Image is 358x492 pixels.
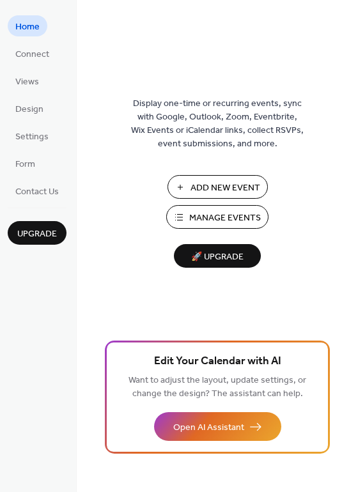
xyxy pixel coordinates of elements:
[8,153,43,174] a: Form
[8,221,66,245] button: Upgrade
[189,211,261,225] span: Manage Events
[8,70,47,91] a: Views
[15,48,49,61] span: Connect
[173,421,244,434] span: Open AI Assistant
[167,175,268,199] button: Add New Event
[8,180,66,201] a: Contact Us
[15,185,59,199] span: Contact Us
[191,181,260,195] span: Add New Event
[174,244,261,268] button: 🚀 Upgrade
[8,98,51,119] a: Design
[17,227,57,241] span: Upgrade
[128,372,306,403] span: Want to adjust the layout, update settings, or change the design? The assistant can help.
[15,20,40,34] span: Home
[8,43,57,64] a: Connect
[15,158,35,171] span: Form
[182,249,253,266] span: 🚀 Upgrade
[8,125,56,146] a: Settings
[15,130,49,144] span: Settings
[154,353,281,371] span: Edit Your Calendar with AI
[15,103,43,116] span: Design
[166,205,268,229] button: Manage Events
[8,15,47,36] a: Home
[131,97,304,151] span: Display one-time or recurring events, sync with Google, Outlook, Zoom, Eventbrite, Wix Events or ...
[154,412,281,441] button: Open AI Assistant
[15,75,39,89] span: Views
